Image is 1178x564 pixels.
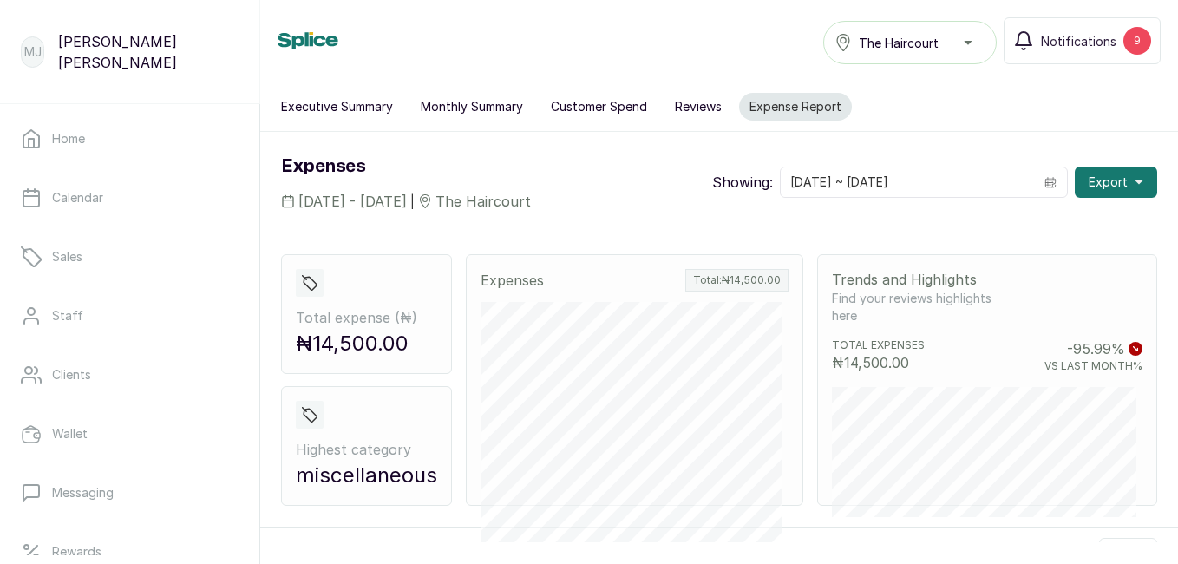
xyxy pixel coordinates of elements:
span: The Haircourt [859,34,939,52]
p: Rewards [52,543,101,561]
svg: calendar [1044,176,1057,188]
p: TOTAL EXPENSES [832,338,925,352]
p: Staff [52,307,83,325]
p: ₦14,500.00 [832,352,925,373]
p: Messaging [52,484,114,502]
button: Customer Spend [540,93,658,121]
p: Expenses [481,270,544,291]
p: Home [52,130,85,148]
p: [PERSON_NAME] [PERSON_NAME] [58,31,239,73]
p: MJ [24,43,42,61]
p: Clients [52,366,91,384]
div: 9 [1123,27,1151,55]
p: Trends and Highlights [832,269,1018,290]
span: Export [1089,174,1128,191]
button: Monthly Summary [410,93,533,121]
a: Messaging [14,469,245,517]
button: Expense Report [739,93,852,121]
p: Showing: [712,172,773,193]
p: Calendar [52,189,103,207]
p: Highest category [296,439,437,460]
span: [DATE] - [DATE] [298,191,407,212]
a: Wallet [14,410,245,458]
p: Sales [52,248,82,266]
p: Find your reviews highlights here [832,290,1018,325]
button: Export [1075,167,1157,198]
button: Executive Summary [271,93,403,121]
a: Staff [14,292,245,340]
button: Notifications9 [1004,17,1161,64]
a: Clients [14,351,245,399]
p: ₦14,500.00 [296,328,437,359]
span: Notifications [1041,32,1116,50]
p: Wallet [52,425,88,443]
p: VS LAST MONTH% [1044,359,1142,373]
span: Total: ₦14,500.00 [685,269,789,292]
a: Sales [14,233,245,281]
p: miscellaneous [296,460,437,491]
button: Reviews [664,93,732,121]
a: Calendar [14,174,245,222]
span: | [410,193,415,211]
button: The Haircourt [823,21,997,64]
span: The Haircourt [435,191,531,212]
span: -95.99 % [1067,338,1125,359]
p: Total expense ( ₦ ) [296,307,437,328]
input: Select date [781,167,1034,197]
a: Home [14,115,245,163]
h1: Expenses [281,153,531,180]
